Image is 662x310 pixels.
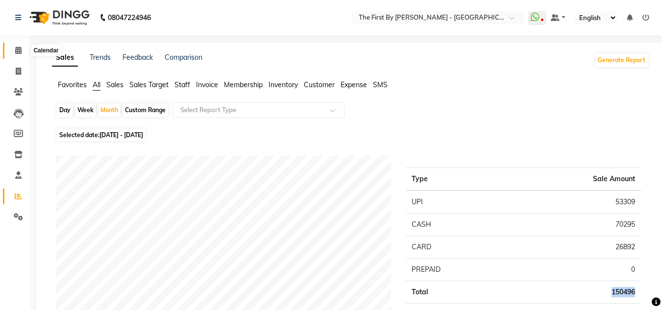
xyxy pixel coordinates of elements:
span: [DATE] - [DATE] [99,131,143,139]
img: logo [25,4,92,31]
div: Custom Range [123,103,168,117]
td: PREPAID [406,259,507,281]
span: Customer [304,80,335,89]
span: Membership [224,80,263,89]
span: SMS [373,80,388,89]
td: 70295 [507,214,641,236]
span: Inventory [269,80,298,89]
td: CASH [406,214,507,236]
span: Invoice [196,80,218,89]
a: Feedback [123,53,153,62]
th: Type [406,168,507,191]
td: 26892 [507,236,641,259]
span: Favorites [58,80,87,89]
button: Generate Report [595,53,648,67]
td: UPI [406,191,507,214]
b: 08047224946 [108,4,151,31]
div: Calendar [31,45,61,56]
a: Trends [90,53,111,62]
span: Sales Target [129,80,169,89]
td: 53309 [507,191,641,214]
th: Sale Amount [507,168,641,191]
span: Sales [106,80,123,89]
td: 0 [507,259,641,281]
span: Staff [174,80,190,89]
td: Total [406,281,507,304]
span: Expense [341,80,367,89]
div: Week [75,103,96,117]
td: 150496 [507,281,641,304]
td: CARD [406,236,507,259]
span: All [93,80,100,89]
span: Selected date: [57,129,146,141]
div: Month [98,103,121,117]
div: Day [57,103,73,117]
a: Comparison [165,53,202,62]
